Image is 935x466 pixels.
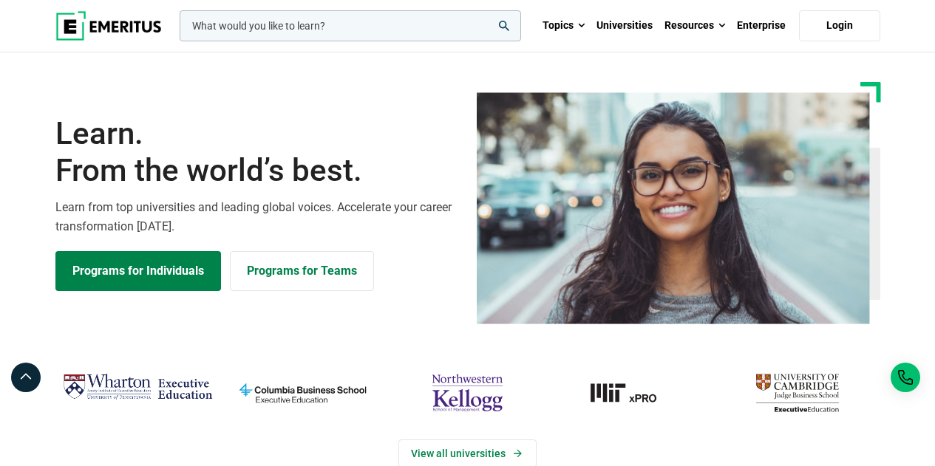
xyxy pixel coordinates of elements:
[392,369,543,417] img: northwestern-kellogg
[799,10,880,41] a: Login
[63,369,213,405] img: Wharton Executive Education
[55,198,459,236] p: Learn from top universities and leading global voices. Accelerate your career transformation [DATE].
[557,369,707,417] img: MIT xPRO
[557,369,707,417] a: MIT-xPRO
[55,152,459,189] span: From the world’s best.
[55,251,221,291] a: Explore Programs
[228,369,378,417] img: columbia-business-school
[180,10,521,41] input: woocommerce-product-search-field-0
[55,115,459,190] h1: Learn.
[477,92,870,324] img: Learn from the world's best
[230,251,374,291] a: Explore for Business
[722,369,872,417] img: cambridge-judge-business-school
